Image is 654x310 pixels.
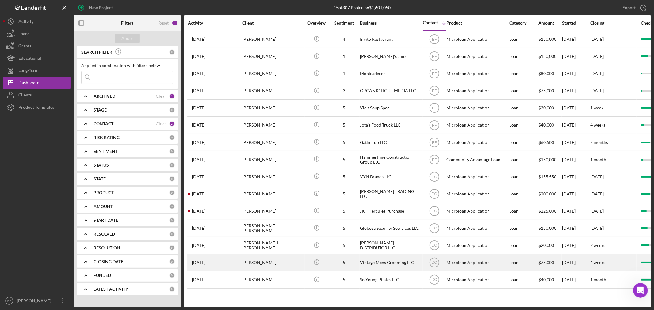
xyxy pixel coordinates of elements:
[562,203,590,219] div: [DATE]
[562,83,590,99] div: [DATE]
[169,176,175,182] div: 0
[81,50,112,55] b: SEARCH FILTER
[94,287,128,292] b: LATEST ACTIVITY
[59,141,76,147] div: • [DATE]
[360,48,421,65] div: [PERSON_NAME]'s Juice
[590,277,606,282] time: 1 month
[329,191,359,196] div: 5
[590,260,605,265] time: 4 weeks
[7,21,19,34] img: Profile image for Christina
[590,174,604,179] time: [DATE]
[329,140,359,145] div: 5
[242,168,304,185] div: [PERSON_NAME]
[509,272,538,288] div: Loan
[329,157,359,162] div: 5
[590,105,603,110] time: 1 week
[509,100,538,116] div: Loan
[446,272,508,288] div: Microloan Application
[22,28,41,34] div: Lenderfit
[169,273,175,278] div: 0
[446,31,508,47] div: Microloan Application
[22,186,57,193] div: [PERSON_NAME]
[329,174,359,179] div: 5
[432,209,437,214] text: DO
[509,117,538,133] div: Loan
[94,273,111,278] b: FUNDED
[3,52,71,64] button: Educational
[360,117,421,133] div: Jota's Food Truck LLC
[158,21,169,25] div: Reset
[22,73,57,79] div: [PERSON_NAME]
[590,243,605,248] time: 2 weeks
[192,71,205,76] time: 2025-04-04 15:02
[446,151,508,168] div: Community Advantage Loan
[329,54,359,59] div: 1
[360,168,421,185] div: VYN Brands LLC
[590,208,604,214] time: [DATE]
[590,88,604,93] time: [DATE]
[59,164,76,170] div: • [DATE]
[74,2,119,14] button: New Project
[329,260,359,265] div: 5
[538,255,561,271] div: $75,000
[329,88,359,93] div: 3
[242,220,304,236] div: [PERSON_NAME] [PERSON_NAME]
[432,106,437,110] text: EF
[538,31,561,47] div: $150,000
[192,226,205,231] time: 2025-06-20 09:24
[18,28,29,41] div: Loans
[360,255,421,271] div: Vintage Mens Grooming LLC
[360,31,421,47] div: Invito Restaurant
[446,255,508,271] div: Microloan Application
[329,37,359,42] div: 4
[360,66,421,82] div: Monicadecor
[3,40,71,52] button: Grants
[509,66,538,82] div: Loan
[432,157,437,162] text: EF
[82,191,123,216] button: Help
[22,22,136,27] span: One of our teammates will reply as soon as they can.
[509,134,538,150] div: Loan
[192,209,205,214] time: 2025-06-19 14:26
[242,117,304,133] div: [PERSON_NAME]
[28,172,94,185] button: Send us a message
[446,117,508,133] div: Microloan Application
[18,40,31,54] div: Grants
[538,134,561,150] div: $60,500
[242,151,304,168] div: [PERSON_NAME]
[94,218,118,223] b: START DATE
[3,77,71,89] a: Dashboard
[242,31,304,47] div: [PERSON_NAME]
[360,186,421,202] div: [PERSON_NAME] TRADING LLC
[509,21,538,25] div: Category
[242,134,304,150] div: [PERSON_NAME]
[329,21,359,25] div: Sentiment
[115,34,140,43] button: Apply
[562,134,590,150] div: [DATE]
[3,15,71,28] button: Activity
[108,2,119,13] div: Close
[562,272,590,288] div: [DATE]
[22,50,57,57] div: [PERSON_NAME]
[94,163,109,168] b: STATUS
[18,77,40,90] div: Dashboard
[538,66,561,82] div: $80,000
[622,2,636,14] div: Export
[192,260,205,265] time: 2025-08-07 17:32
[538,117,561,133] div: $40,000
[432,192,437,196] text: DO
[97,206,107,211] span: Help
[49,206,73,211] span: Messages
[329,277,359,282] div: 5
[590,122,605,127] time: 4 weeks
[590,157,606,162] time: 1 month
[18,52,41,66] div: Educational
[94,94,115,99] b: ARCHIVED
[538,21,561,25] div: Amount
[59,96,76,102] div: • [DATE]
[7,44,19,56] img: Profile image for Christina
[329,243,359,248] div: 5
[3,64,71,77] a: Long-Term
[360,203,421,219] div: JK - Hercules Purchase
